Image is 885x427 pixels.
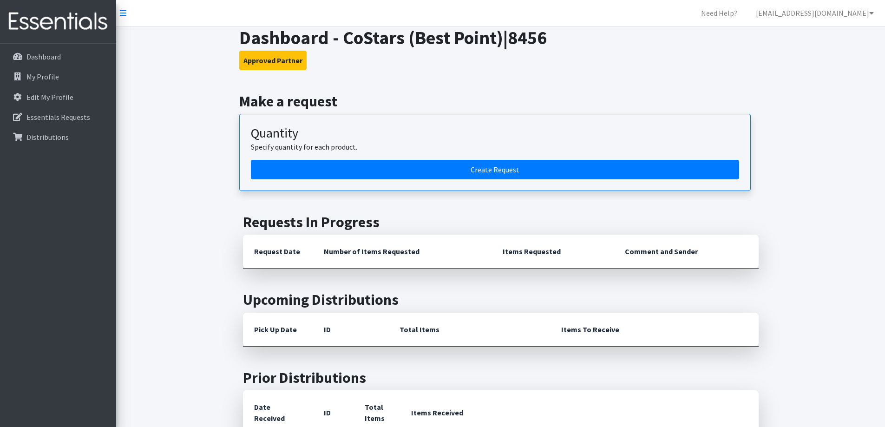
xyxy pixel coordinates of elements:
th: Comment and Sender [614,235,758,269]
a: Need Help? [694,4,745,22]
h1: Dashboard - CoStars (Best Point)|8456 [239,26,762,49]
button: Approved Partner [239,51,307,70]
th: Request Date [243,235,313,269]
a: Edit My Profile [4,88,112,106]
h2: Make a request [239,92,762,110]
th: Items To Receive [550,313,759,347]
th: Number of Items Requested [313,235,492,269]
h3: Quantity [251,125,739,141]
a: Essentials Requests [4,108,112,126]
a: Create a request by quantity [251,160,739,179]
th: Items Requested [492,235,614,269]
p: Specify quantity for each product. [251,141,739,152]
th: ID [313,313,388,347]
a: My Profile [4,67,112,86]
a: [EMAIL_ADDRESS][DOMAIN_NAME] [748,4,881,22]
p: Essentials Requests [26,112,90,122]
p: Distributions [26,132,69,142]
h2: Prior Distributions [243,369,759,387]
p: Dashboard [26,52,61,61]
th: Total Items [388,313,550,347]
h2: Upcoming Distributions [243,291,759,309]
th: Pick Up Date [243,313,313,347]
a: Dashboard [4,47,112,66]
h2: Requests In Progress [243,213,759,231]
a: Distributions [4,128,112,146]
img: HumanEssentials [4,6,112,37]
p: Edit My Profile [26,92,73,102]
p: My Profile [26,72,59,81]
